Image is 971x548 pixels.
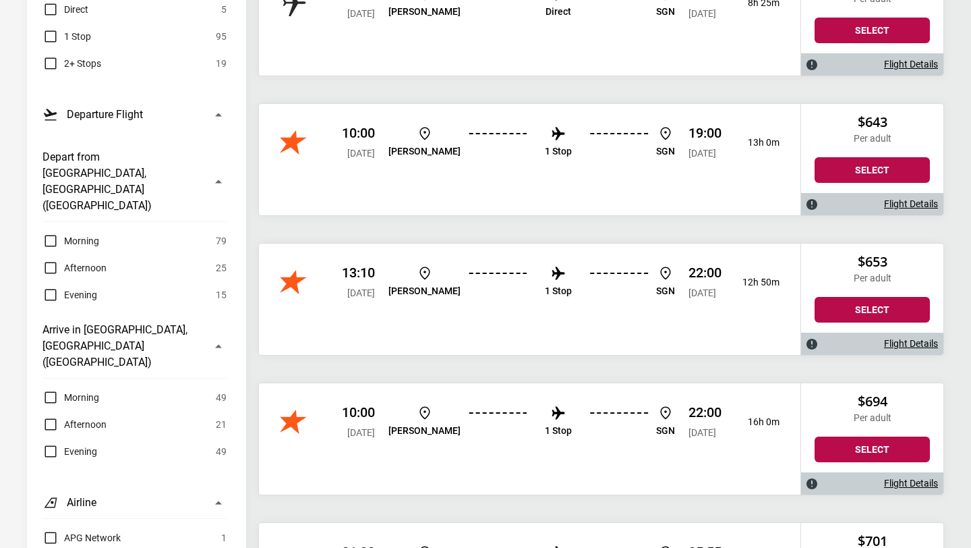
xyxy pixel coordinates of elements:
[688,427,716,438] span: [DATE]
[67,495,96,511] h3: Airline
[815,412,930,424] p: Per adult
[815,18,930,43] button: Select
[884,338,938,350] a: Flight Details
[388,146,461,157] p: [PERSON_NAME]
[342,265,375,281] p: 13:10
[221,1,227,18] span: 5
[64,416,107,433] span: Afternoon
[388,425,461,437] p: [PERSON_NAME]
[815,393,930,410] h2: $694
[216,416,227,433] span: 21
[801,472,943,495] div: Flight Details
[688,125,722,141] p: 19:00
[732,137,779,148] p: 13h 0m
[656,425,675,437] p: SGN
[347,8,375,19] span: [DATE]
[688,148,716,159] span: [DATE]
[801,53,943,76] div: Flight Details
[42,322,202,371] h3: Arrive in [GEOGRAPHIC_DATA], [GEOGRAPHIC_DATA] ([GEOGRAPHIC_DATA])
[216,389,227,406] span: 49
[815,133,930,144] p: Per adult
[64,1,88,18] span: Direct
[815,437,930,462] button: Select
[216,55,227,72] span: 19
[216,233,227,249] span: 79
[42,530,121,546] label: APG Network
[64,443,97,460] span: Evening
[884,59,938,70] a: Flight Details
[42,99,227,130] button: Departure Flight
[42,416,107,433] label: Afternoon
[688,265,722,281] p: 22:00
[342,125,375,141] p: 10:00
[545,285,572,297] p: 1 Stop
[656,285,675,297] p: SGN
[815,273,930,284] p: Per adult
[656,146,675,157] p: SGN
[884,478,938,489] a: Flight Details
[388,6,461,18] p: [PERSON_NAME]
[67,107,143,123] h3: Departure Flight
[688,404,722,420] p: 22:00
[42,141,227,222] button: Depart from [GEOGRAPHIC_DATA], [GEOGRAPHIC_DATA] ([GEOGRAPHIC_DATA])
[64,28,91,45] span: 1 Stop
[42,149,202,214] h3: Depart from [GEOGRAPHIC_DATA], [GEOGRAPHIC_DATA] ([GEOGRAPHIC_DATA])
[42,55,101,72] label: 2+ Stops
[545,146,572,157] p: 1 Stop
[216,28,227,45] span: 95
[259,383,800,495] div: Jetstar 10:00 [DATE] [PERSON_NAME] 1 Stop SGN 22:00 [DATE] 16h 0m
[64,260,107,276] span: Afternoon
[388,285,461,297] p: [PERSON_NAME]
[42,233,99,249] label: Morning
[732,416,779,428] p: 16h 0m
[347,427,375,438] span: [DATE]
[42,487,227,519] button: Airline
[280,269,307,296] img: Jetstar
[42,1,88,18] label: Direct
[42,28,91,45] label: 1 Stop
[216,260,227,276] span: 25
[64,287,97,303] span: Evening
[815,114,930,130] h2: $643
[64,233,99,249] span: Morning
[815,297,930,323] button: Select
[815,254,930,270] h2: $653
[259,104,800,215] div: Jetstar 10:00 [DATE] [PERSON_NAME] 1 Stop SGN 19:00 [DATE] 13h 0m
[656,6,675,18] p: SGN
[42,389,99,406] label: Morning
[42,314,227,379] button: Arrive in [GEOGRAPHIC_DATA], [GEOGRAPHIC_DATA] ([GEOGRAPHIC_DATA])
[884,198,938,210] a: Flight Details
[216,287,227,303] span: 15
[801,193,943,215] div: Flight Details
[64,530,121,546] span: APG Network
[342,404,375,420] p: 10:00
[259,244,800,355] div: Jetstar 13:10 [DATE] [PERSON_NAME] 1 Stop SGN 22:00 [DATE] 12h 50m
[732,277,779,288] p: 12h 50m
[42,287,97,303] label: Evening
[42,443,97,460] label: Evening
[688,287,716,298] span: [DATE]
[545,425,572,437] p: 1 Stop
[688,8,716,19] span: [DATE]
[64,55,101,72] span: 2+ Stops
[221,530,227,546] span: 1
[216,443,227,460] span: 49
[347,148,375,159] span: [DATE]
[546,6,571,18] p: Direct
[347,287,375,298] span: [DATE]
[280,408,307,435] img: Jetstar
[801,333,943,355] div: Flight Details
[280,129,307,156] img: Jetstar
[64,389,99,406] span: Morning
[42,260,107,276] label: Afternoon
[815,157,930,183] button: Select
